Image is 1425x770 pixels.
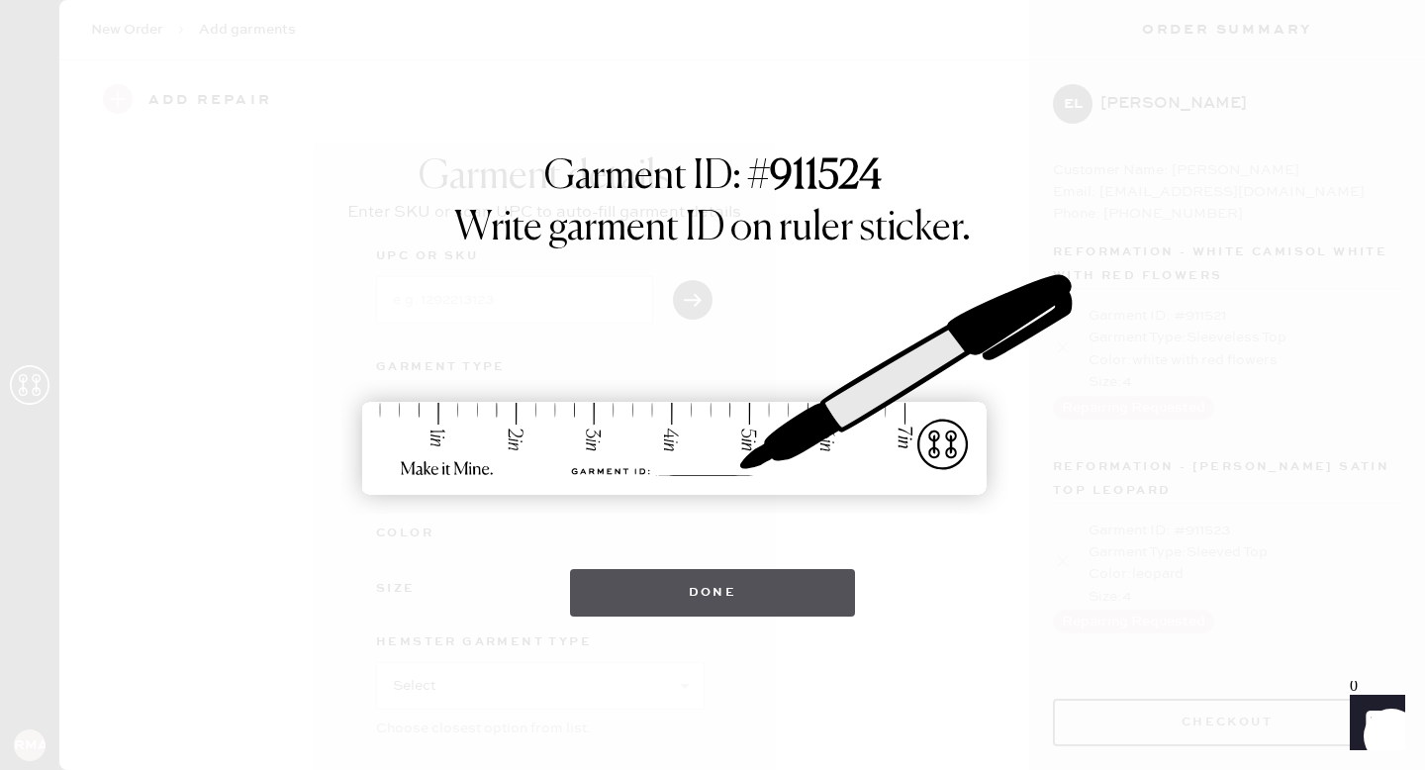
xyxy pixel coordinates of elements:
strong: 911524 [770,157,882,197]
img: ruler-sticker-sharpie.svg [341,223,1084,549]
h1: Write garment ID on ruler sticker. [454,205,971,252]
h1: Garment ID: # [544,153,882,205]
iframe: Front Chat [1331,681,1416,766]
button: Done [570,569,856,617]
